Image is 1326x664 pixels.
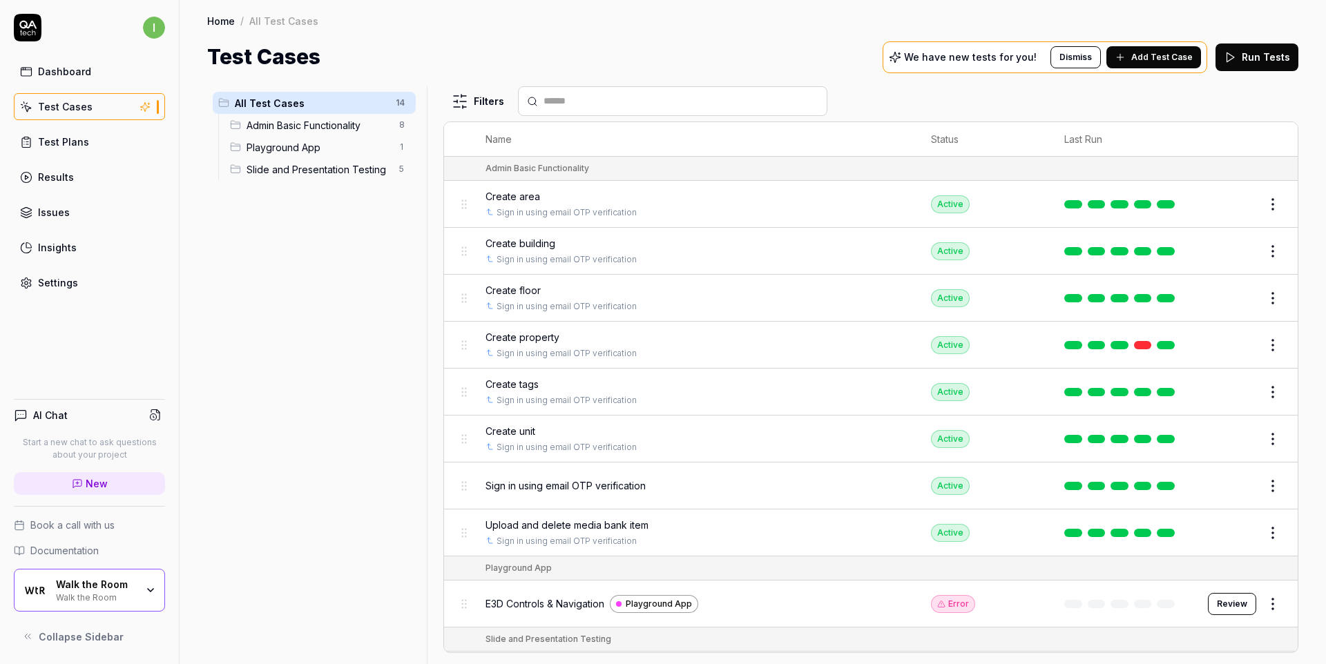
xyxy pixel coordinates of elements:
[14,199,165,226] a: Issues
[931,383,970,401] div: Active
[444,181,1298,228] tr: Create areaSign in using email OTP verificationActive
[444,416,1298,462] tr: Create unitSign in using email OTP verificationActive
[23,578,48,603] img: Walk the Room Logo
[444,369,1298,416] tr: Create tagsSign in using email OTP verificationActive
[207,14,235,28] a: Home
[917,122,1050,157] th: Status
[1106,46,1201,68] button: Add Test Case
[38,64,91,79] div: Dashboard
[56,578,136,591] div: Walk the Room
[486,162,589,175] div: Admin Basic Functionality
[14,543,165,558] a: Documentation
[444,580,1298,627] tr: E3D Controls & NavigationPlayground AppErrorReview
[497,441,637,453] a: Sign in using email OTP verification
[931,595,975,613] button: Error
[14,128,165,155] a: Test Plans
[486,377,539,391] span: Create tags
[626,598,692,610] span: Playground App
[486,562,552,574] div: Playground App
[931,524,970,542] div: Active
[14,164,165,191] a: Results
[444,322,1298,369] tr: Create propertySign in using email OTP verificationActive
[931,289,970,307] div: Active
[486,330,559,344] span: Create property
[497,253,637,266] a: Sign in using email OTP verification
[224,136,416,158] div: Drag to reorderPlayground App1
[444,462,1298,509] tr: Sign in using email OTP verificationActive
[30,518,115,532] span: Book a call with us
[931,336,970,354] div: Active
[486,236,555,251] span: Create building
[486,633,611,645] div: Slide and Presentation Testing
[33,408,68,422] h4: AI Chat
[38,205,70,219] div: Issues
[443,88,512,115] button: Filters
[86,476,108,491] span: New
[224,158,416,180] div: Drag to reorderSlide and Presentation Testing5
[444,275,1298,322] tr: Create floorSign in using email OTP verificationActive
[39,629,124,644] span: Collapse Sidebar
[497,206,637,219] a: Sign in using email OTP verification
[486,518,648,532] span: Upload and delete media bank item
[1131,51,1193,64] span: Add Test Case
[486,283,541,297] span: Create floor
[444,509,1298,556] tr: Upload and delete media bank itemSign in using email OTP verificationActive
[1208,593,1256,615] button: Review
[497,394,637,407] a: Sign in using email OTP verification
[143,17,165,39] span: i
[486,596,604,611] span: E3D Controls & Navigation
[497,535,637,547] a: Sign in using email OTP verification
[931,430,970,448] div: Active
[38,135,89,149] div: Test Plans
[390,95,410,111] span: 14
[497,347,637,360] a: Sign in using email OTP verification
[394,161,410,177] span: 5
[394,117,410,133] span: 8
[931,477,970,495] div: Active
[14,518,165,532] a: Book a call with us
[610,595,698,613] a: Playground App
[14,569,165,612] button: Walk the Room LogoWalk the RoomWalk the Room
[486,189,540,204] span: Create area
[444,228,1298,275] tr: Create buildingSign in using email OTP verificationActive
[38,275,78,290] div: Settings
[14,623,165,650] button: Collapse Sidebar
[247,140,391,155] span: Playground App
[1050,122,1194,157] th: Last Run
[904,52,1037,62] p: We have new tests for you!
[38,240,77,255] div: Insights
[38,99,93,114] div: Test Cases
[14,93,165,120] a: Test Cases
[235,96,387,110] span: All Test Cases
[14,472,165,495] a: New
[394,139,410,155] span: 1
[247,118,391,133] span: Admin Basic Functionality
[497,300,637,313] a: Sign in using email OTP verification
[14,269,165,296] a: Settings
[207,41,320,72] h1: Test Cases
[931,242,970,260] div: Active
[14,436,165,461] p: Start a new chat to ask questions about your project
[1215,43,1298,71] button: Run Tests
[486,424,535,438] span: Create unit
[30,543,99,558] span: Documentation
[931,195,970,213] div: Active
[56,591,136,602] div: Walk the Room
[247,162,391,177] span: Slide and Presentation Testing
[143,14,165,41] button: i
[249,14,318,28] div: All Test Cases
[486,478,646,493] span: Sign in using email OTP verification
[472,122,917,157] th: Name
[14,234,165,261] a: Insights
[1050,46,1101,68] button: Dismiss
[38,170,74,184] div: Results
[240,14,244,28] div: /
[14,58,165,85] a: Dashboard
[224,114,416,136] div: Drag to reorderAdmin Basic Functionality8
